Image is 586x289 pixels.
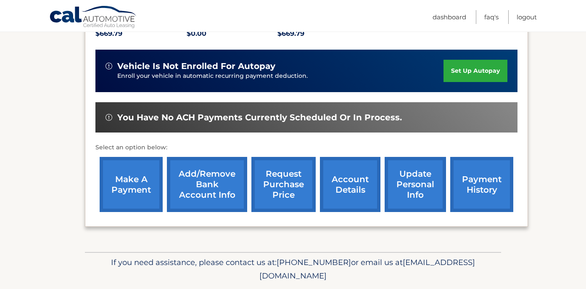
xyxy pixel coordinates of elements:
a: Logout [517,10,537,24]
span: [PHONE_NUMBER] [277,257,351,267]
a: Cal Automotive [49,5,137,30]
p: $0.00 [187,28,278,40]
a: request purchase price [251,157,316,212]
p: If you need assistance, please contact us at: or email us at [90,256,496,283]
a: Add/Remove bank account info [167,157,247,212]
span: [EMAIL_ADDRESS][DOMAIN_NAME] [259,257,475,281]
p: $669.79 [277,28,369,40]
a: make a payment [100,157,163,212]
p: Enroll your vehicle in automatic recurring payment deduction. [117,72,443,81]
a: FAQ's [484,10,499,24]
a: payment history [450,157,513,212]
p: Select an option below: [95,143,517,153]
img: alert-white.svg [106,63,112,69]
span: You have no ACH payments currently scheduled or in process. [117,112,402,123]
a: update personal info [385,157,446,212]
span: vehicle is not enrolled for autopay [117,61,275,72]
a: account details [320,157,380,212]
p: $669.79 [95,28,187,40]
a: set up autopay [443,60,507,82]
a: Dashboard [433,10,466,24]
img: alert-white.svg [106,114,112,121]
